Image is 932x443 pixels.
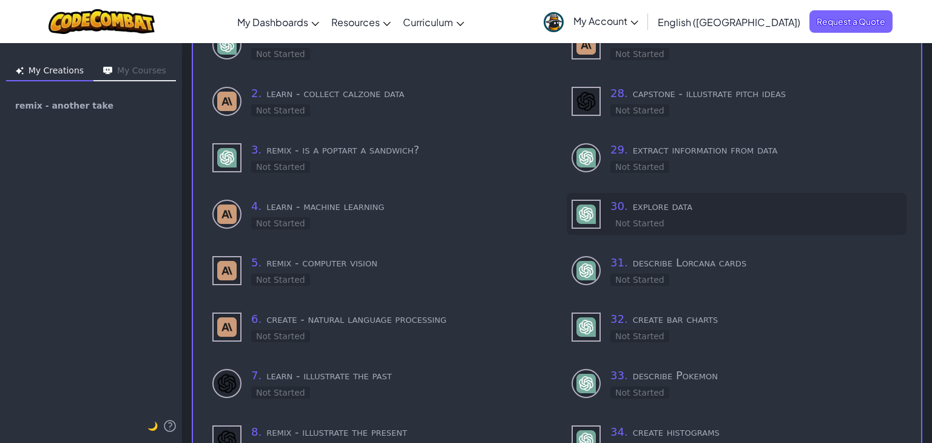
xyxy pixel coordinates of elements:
[576,261,596,280] img: GPT-4
[251,311,542,328] h3: create - natural language processing
[251,425,262,438] span: 8 .
[576,317,596,337] img: GPT-4
[325,5,397,38] a: Resources
[237,16,308,29] span: My Dashboards
[251,198,542,215] h3: learn - machine learning
[251,217,310,229] div: Not Started
[251,254,542,271] h3: remix - computer vision
[208,249,547,291] div: use - Claude (Not Started)
[576,35,596,55] img: Claude
[567,362,907,404] div: learn to use - GPT-4 (Not Started)
[251,87,262,100] span: 2 .
[573,15,638,27] span: My Account
[610,367,902,384] h3: describe Pokemon
[251,330,310,342] div: Not Started
[567,24,907,66] div: use - Claude (Not Started)
[49,9,155,34] img: CodeCombat logo
[103,67,112,75] img: Icon
[231,5,325,38] a: My Dashboards
[610,425,628,438] span: 34 .
[576,205,596,224] img: GPT-4
[5,91,177,120] a: remix - another take
[567,80,907,122] div: use - DALL-E 3 (Not Started)
[251,424,542,441] h3: remix - illustrate the present
[610,85,902,102] h3: capstone - illustrate pitch ideas
[610,200,628,212] span: 30 .
[251,141,542,158] h3: remix - is a poptart a sandwich?
[208,80,547,122] div: learn to use - Claude (Not Started)
[217,148,237,167] img: GPT-4
[567,137,907,178] div: learn to use - GPT-4 (Not Started)
[567,193,907,235] div: use - GPT-4 (Not Started)
[251,161,310,173] div: Not Started
[610,369,628,382] span: 33 .
[610,104,669,117] div: Not Started
[397,5,470,38] a: Curriculum
[251,369,262,382] span: 7 .
[809,10,893,33] a: Request a Quote
[208,362,547,404] div: learn to use - DALL-E 3 (Not Started)
[251,274,310,286] div: Not Started
[652,5,806,38] a: English ([GEOGRAPHIC_DATA])
[208,24,547,66] div: learn to use - GPT-4 (Not Started)
[251,200,262,212] span: 4 .
[251,313,262,325] span: 6 .
[147,421,158,431] span: 🌙
[208,137,547,178] div: use - GPT-4 (Not Started)
[610,313,628,325] span: 32 .
[217,261,237,280] img: Claude
[610,424,902,441] h3: create histograms
[576,374,596,393] img: GPT-4
[251,143,262,156] span: 3 .
[251,387,310,399] div: Not Started
[208,193,547,235] div: learn to use - Claude (Not Started)
[251,256,262,269] span: 5 .
[147,419,158,433] button: 🌙
[610,48,669,60] div: Not Started
[610,141,902,158] h3: extract information from data
[331,16,380,29] span: Resources
[217,374,237,393] img: DALL-E 3
[576,148,596,167] img: GPT-4
[538,2,644,41] a: My Account
[217,35,237,55] img: GPT-4
[610,143,628,156] span: 29 .
[251,85,542,102] h3: learn - collect calzone data
[567,306,907,348] div: use - GPT-4 (Not Started)
[610,198,902,215] h3: explore data
[658,16,800,29] span: English ([GEOGRAPHIC_DATA])
[567,249,907,291] div: learn to use - GPT-4 (Not Started)
[576,92,596,111] img: DALL-E 3
[610,217,669,229] div: Not Started
[610,387,669,399] div: Not Started
[93,62,176,81] button: My Courses
[610,256,628,269] span: 31 .
[403,16,453,29] span: Curriculum
[15,101,113,110] span: remix - another take
[544,12,564,32] img: avatar
[251,367,542,384] h3: learn - illustrate the past
[610,254,902,271] h3: describe Lorcana cards
[610,161,669,173] div: Not Started
[610,311,902,328] h3: create bar charts
[217,205,237,224] img: Claude
[610,274,669,286] div: Not Started
[251,104,310,117] div: Not Started
[610,330,669,342] div: Not Started
[208,306,547,348] div: use - Claude (Not Started)
[610,87,628,100] span: 28 .
[6,62,93,81] button: My Creations
[251,48,310,60] div: Not Started
[217,317,237,337] img: Claude
[16,67,24,75] img: Icon
[217,92,237,111] img: Claude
